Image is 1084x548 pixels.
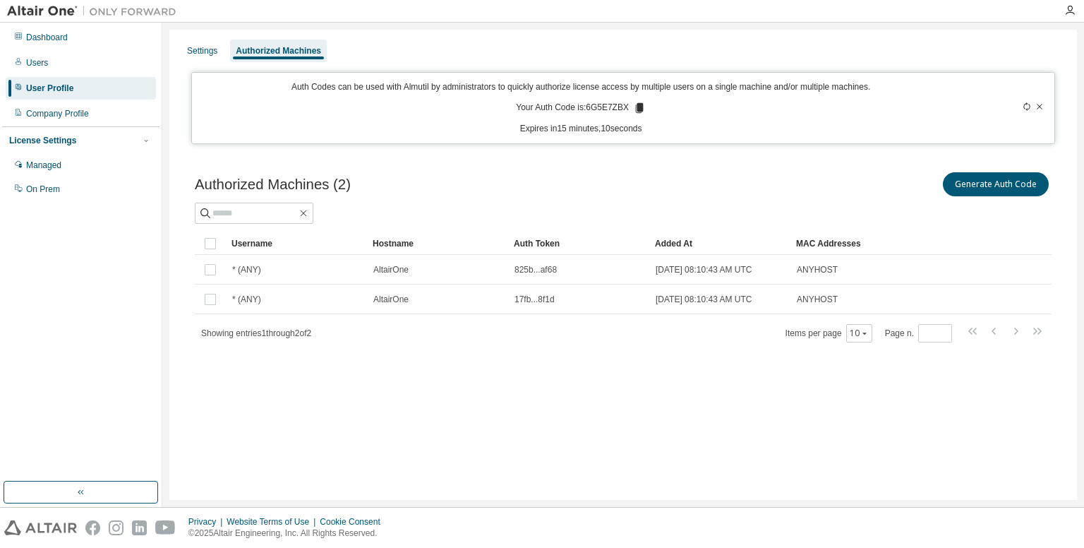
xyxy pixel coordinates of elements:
[195,177,351,193] span: Authorized Machines (2)
[26,108,89,119] div: Company Profile
[514,232,644,255] div: Auth Token
[26,32,68,43] div: Dashboard
[200,123,961,135] p: Expires in 15 minutes, 10 seconds
[155,520,176,535] img: youtube.svg
[516,102,646,114] p: Your Auth Code is: 6G5E7ZBX
[320,516,388,528] div: Cookie Consent
[200,81,961,93] p: Auth Codes can be used with Almutil by administrators to quickly authorize license access by mult...
[785,324,872,342] span: Items per page
[26,83,73,94] div: User Profile
[85,520,100,535] img: facebook.svg
[232,264,261,275] span: * (ANY)
[26,160,61,171] div: Managed
[656,294,752,305] span: [DATE] 08:10:43 AM UTC
[109,520,124,535] img: instagram.svg
[26,57,48,68] div: Users
[201,328,311,338] span: Showing entries 1 through 2 of 2
[943,172,1049,196] button: Generate Auth Code
[26,184,60,195] div: On Prem
[188,516,227,528] div: Privacy
[232,294,261,305] span: * (ANY)
[231,232,361,255] div: Username
[132,520,147,535] img: linkedin.svg
[4,520,77,535] img: altair_logo.svg
[7,4,183,18] img: Altair One
[514,294,555,305] span: 17fb...8f1d
[796,232,903,255] div: MAC Addresses
[514,264,557,275] span: 825b...af68
[373,232,502,255] div: Hostname
[850,328,869,339] button: 10
[236,45,321,56] div: Authorized Machines
[656,264,752,275] span: [DATE] 08:10:43 AM UTC
[797,294,838,305] span: ANYHOST
[885,324,952,342] span: Page n.
[9,135,76,146] div: License Settings
[373,294,409,305] span: AltairOne
[187,45,217,56] div: Settings
[655,232,785,255] div: Added At
[373,264,409,275] span: AltairOne
[227,516,320,528] div: Website Terms of Use
[797,264,838,275] span: ANYHOST
[188,528,389,540] p: © 2025 Altair Engineering, Inc. All Rights Reserved.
